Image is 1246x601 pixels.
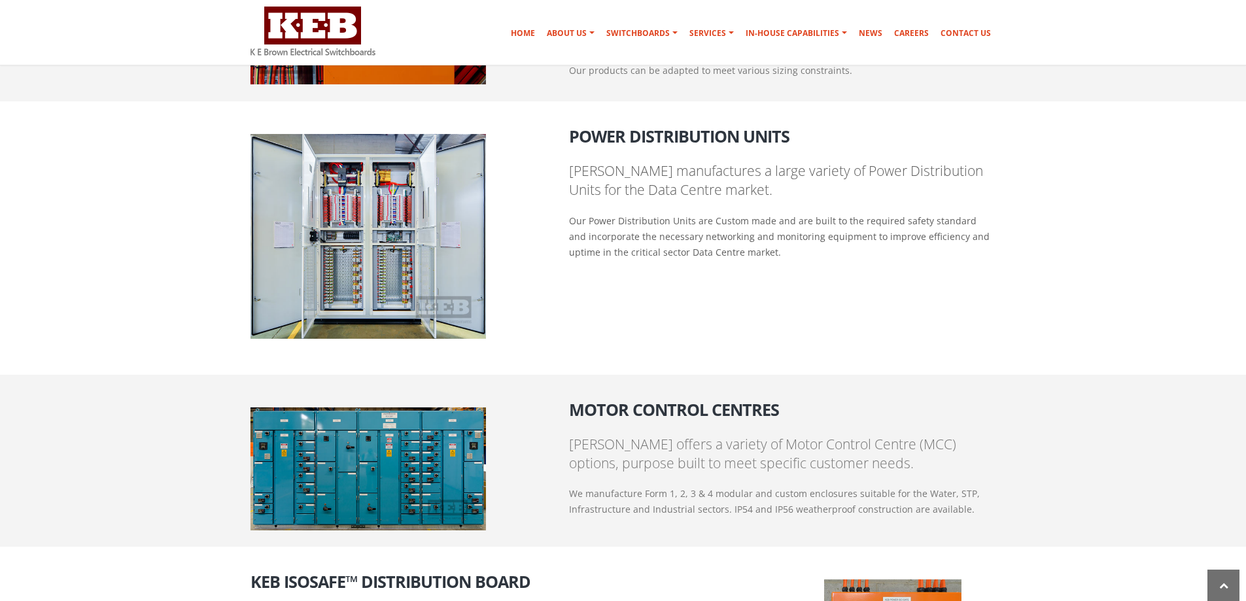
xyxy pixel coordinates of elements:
[889,20,934,46] a: Careers
[542,20,600,46] a: About Us
[251,7,375,56] img: K E Brown Electrical Switchboards
[569,391,996,419] h2: Motor Control Centres
[569,213,996,260] p: Our Power Distribution Units are Custom made and are built to the required safety standard and in...
[251,563,741,591] h2: KEB IsoSafe™ Distribution Board
[569,118,996,145] h2: Power Distribution Units
[684,20,739,46] a: Services
[854,20,888,46] a: News
[569,162,996,200] p: [PERSON_NAME] manufactures a large variety of Power Distribution Units for the Data Centre market.
[569,486,996,517] p: We manufacture Form 1, 2, 3 & 4 modular and custom enclosures suitable for the Water, STP, Infras...
[506,20,540,46] a: Home
[601,20,683,46] a: Switchboards
[935,20,996,46] a: Contact Us
[569,63,996,78] p: Our products can be adapted to meet various sizing constraints.
[740,20,852,46] a: In-house Capabilities
[569,435,996,473] p: [PERSON_NAME] offers a variety of Motor Control Centre (MCC) options, purpose built to meet speci...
